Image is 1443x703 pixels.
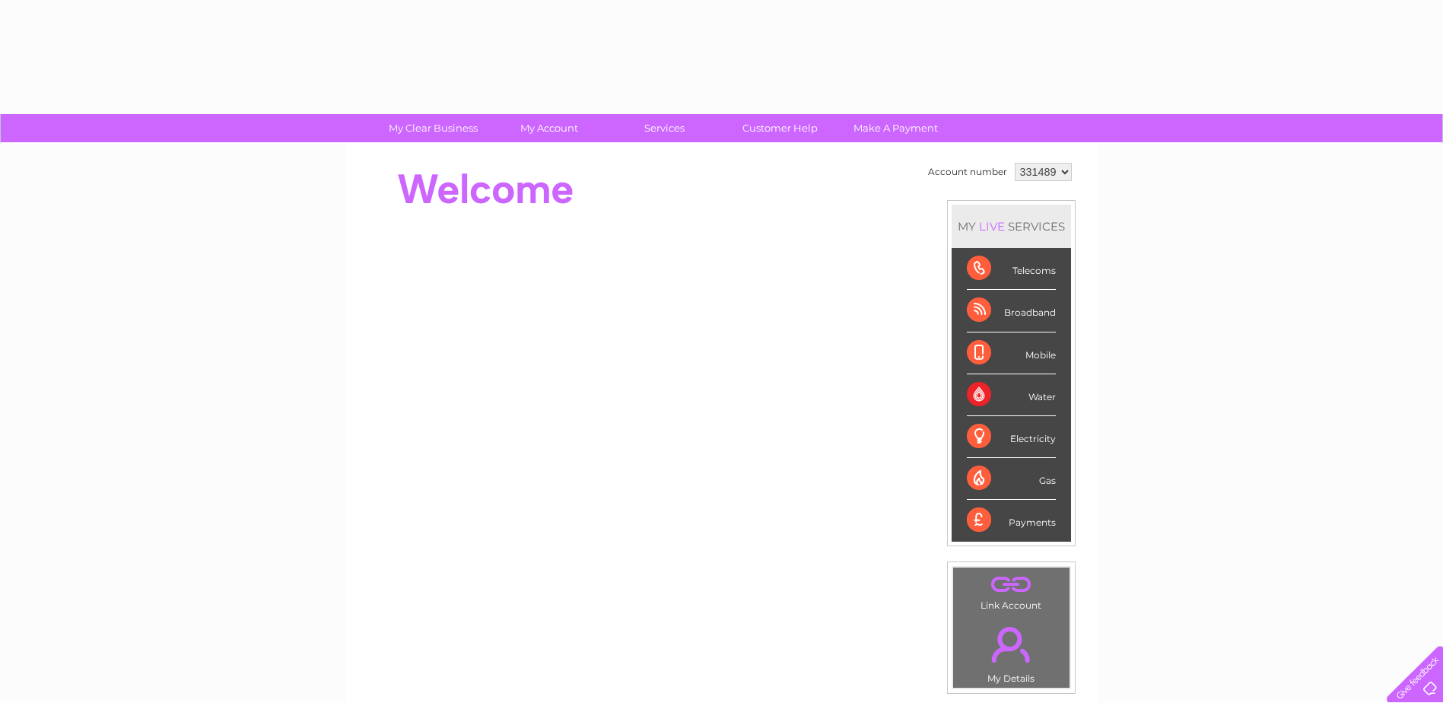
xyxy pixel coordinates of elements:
td: Account number [924,159,1011,185]
a: My Account [486,114,612,142]
div: LIVE [976,219,1008,234]
div: Water [967,374,1056,416]
a: . [957,571,1066,598]
a: Customer Help [717,114,843,142]
div: Broadband [967,290,1056,332]
a: . [957,618,1066,671]
div: Electricity [967,416,1056,458]
div: Payments [967,500,1056,541]
div: Mobile [967,332,1056,374]
div: Gas [967,458,1056,500]
td: My Details [952,614,1070,689]
td: Link Account [952,567,1070,615]
a: Services [602,114,727,142]
a: My Clear Business [370,114,496,142]
div: MY SERVICES [952,205,1071,248]
div: Telecoms [967,248,1056,290]
a: Make A Payment [833,114,958,142]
